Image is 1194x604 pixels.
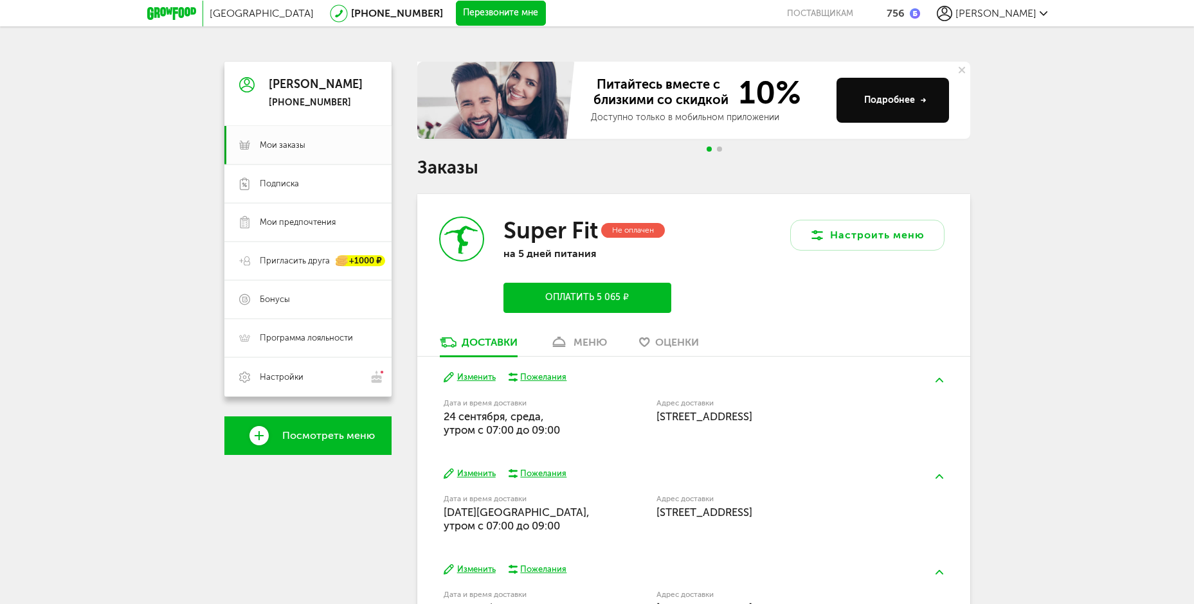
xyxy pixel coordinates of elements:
button: Перезвоните мне [456,1,546,26]
button: Пожелания [509,371,567,383]
img: family-banner.579af9d.jpg [417,62,578,139]
img: arrow-up-green.5eb5f82.svg [936,378,943,382]
span: 10% [731,76,801,109]
label: Адрес доставки [656,400,896,407]
div: +1000 ₽ [336,256,385,267]
button: Пожелания [509,468,567,479]
span: [GEOGRAPHIC_DATA] [210,7,314,19]
div: [PHONE_NUMBER] [269,97,363,109]
span: Подписка [260,178,299,190]
span: Пригласить друга [260,255,330,267]
a: Программа лояльности [224,319,392,357]
a: Подписка [224,164,392,203]
label: Дата и время доставки [444,400,591,407]
img: arrow-up-green.5eb5f82.svg [936,474,943,479]
a: Бонусы [224,280,392,319]
a: [PHONE_NUMBER] [351,7,443,19]
div: Не оплачен [601,223,665,238]
button: Оплатить 5 065 ₽ [503,283,671,313]
div: Пожелания [520,468,566,479]
div: [PERSON_NAME] [269,78,363,91]
span: Посмотреть меню [282,430,375,441]
span: [PERSON_NAME] [955,7,1036,19]
a: Посмотреть меню [224,416,392,455]
p: на 5 дней питания [503,247,671,260]
img: arrow-up-green.5eb5f82.svg [936,570,943,574]
div: Пожелания [520,371,566,383]
a: Доставки [433,335,524,356]
span: [STREET_ADDRESS] [656,506,752,519]
img: bonus_b.cdccf46.png [910,8,920,19]
button: Изменить [444,468,496,480]
span: Go to slide 2 [717,147,722,152]
div: 756 [887,7,905,19]
h1: Заказы [417,159,970,176]
a: Пригласить друга +1000 ₽ [224,242,392,280]
button: Настроить меню [790,220,945,251]
a: Мои заказы [224,126,392,164]
span: [STREET_ADDRESS] [656,410,752,423]
div: Доставки [462,336,518,348]
h3: Super Fit [503,217,598,244]
span: 24 сентября, среда, утром c 07:00 до 09:00 [444,410,560,436]
div: Пожелания [520,564,566,575]
div: Подробнее [864,94,927,107]
button: Подробнее [837,78,949,123]
label: Адрес доставки [656,591,896,598]
span: Go to slide 1 [707,147,712,152]
button: Изменить [444,371,496,384]
span: Мои предпочтения [260,217,336,228]
span: [DATE][GEOGRAPHIC_DATA], утром c 07:00 до 09:00 [444,506,590,532]
span: Настройки [260,371,303,383]
span: Бонусы [260,294,290,305]
a: Мои предпочтения [224,203,392,242]
button: Пожелания [509,564,567,575]
span: Оценки [655,336,699,348]
label: Дата и время доставки [444,495,591,502]
a: Оценки [633,335,705,356]
button: Изменить [444,564,496,576]
label: Дата и время доставки [444,591,591,598]
a: меню [543,335,613,356]
span: Программа лояльности [260,332,353,344]
div: меню [574,336,607,348]
div: Доступно только в мобильном приложении [591,111,826,124]
span: Питайтесь вместе с близкими со скидкой [591,76,731,109]
span: Мои заказы [260,139,305,151]
label: Адрес доставки [656,495,896,502]
a: Настройки [224,357,392,396]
